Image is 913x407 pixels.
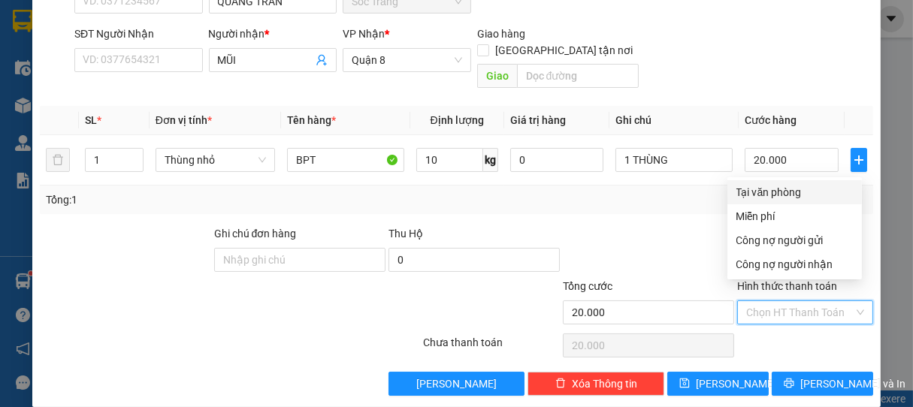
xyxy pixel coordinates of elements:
div: Người nhận [209,26,337,42]
span: [GEOGRAPHIC_DATA] tận nơi [489,42,639,59]
span: environment [8,101,18,111]
span: Giao hàng [477,28,525,40]
div: Tại văn phòng [736,184,853,200]
div: Chưa thanh toán [422,334,561,360]
input: VD: Bàn, Ghế [287,148,404,172]
span: [PERSON_NAME] [416,375,497,392]
div: Tổng: 1 [46,191,354,208]
button: save[PERSON_NAME] [667,372,769,396]
span: user-add [316,54,328,66]
li: VP Sóc Trăng [8,81,104,98]
li: Vĩnh Thành (Sóc Trăng) [8,8,218,64]
span: kg [483,148,498,172]
div: SĐT Người Nhận [74,26,203,42]
span: save [679,378,690,390]
div: Công nợ người gửi [736,232,853,249]
div: Miễn phí [736,208,853,225]
span: VP Nhận [343,28,385,40]
label: Hình thức thanh toán [737,280,837,292]
img: logo.jpg [8,8,60,60]
div: Công nợ người nhận [736,256,853,273]
label: Ghi chú đơn hàng [214,228,297,240]
span: SL [85,114,97,126]
span: Tên hàng [287,114,336,126]
button: delete [46,148,70,172]
span: Thùng nhỏ [165,149,266,171]
span: Quận 8 [352,49,462,71]
button: deleteXóa Thông tin [528,372,664,396]
span: environment [104,101,114,111]
span: Đơn vị tính [156,114,212,126]
input: 0 [510,148,604,172]
span: Tổng cước [563,280,612,292]
span: [PERSON_NAME] và In [800,375,905,392]
span: Xóa Thông tin [572,375,637,392]
span: [PERSON_NAME] [696,375,776,392]
span: Giá trị hàng [510,114,566,126]
div: Cước gửi hàng sẽ được ghi vào công nợ của người nhận [727,252,862,276]
button: plus [851,148,868,172]
div: Cước gửi hàng sẽ được ghi vào công nợ của người gửi [727,228,862,252]
span: Định lượng [431,114,484,126]
li: VP Quận 8 [104,81,200,98]
input: Ghi chú đơn hàng [214,248,385,272]
button: printer[PERSON_NAME] và In [772,372,873,396]
span: Thu Hộ [388,228,423,240]
span: plus [851,154,867,166]
button: [PERSON_NAME] [388,372,525,396]
input: Dọc đường [517,64,639,88]
span: printer [784,378,794,390]
span: delete [555,378,566,390]
span: Cước hàng [745,114,797,126]
input: Ghi Chú [615,148,733,172]
th: Ghi chú [609,106,739,135]
span: Giao [477,64,517,88]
